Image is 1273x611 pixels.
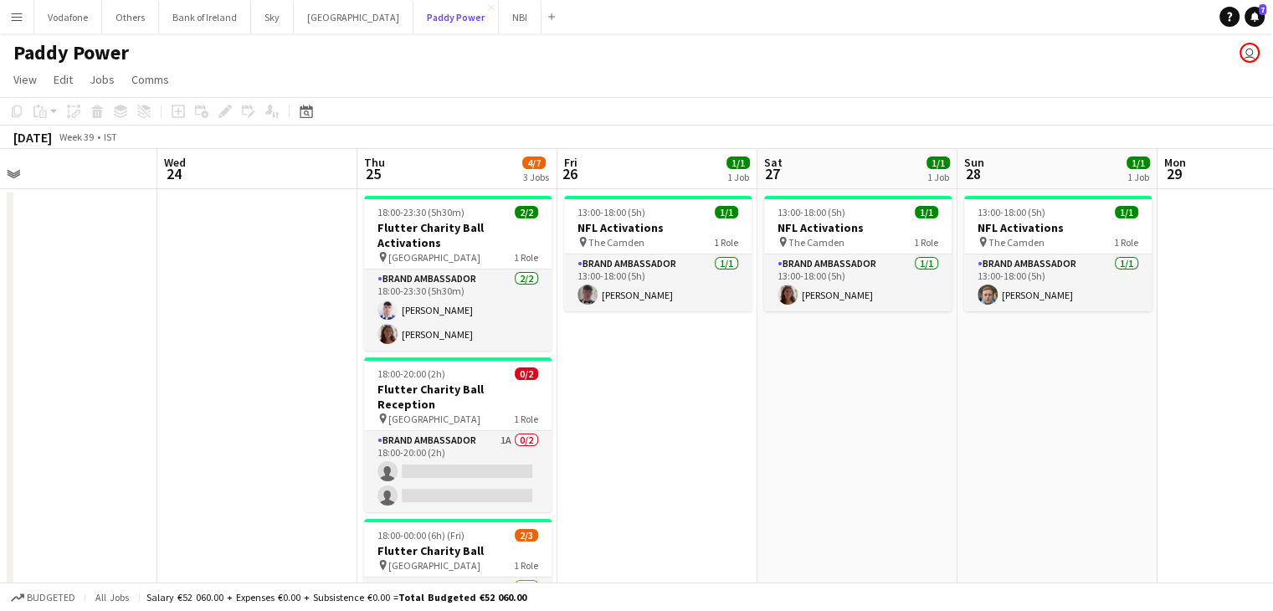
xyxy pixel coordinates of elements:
app-card-role: Brand Ambassador1/113:00-18:00 (5h)[PERSON_NAME] [964,254,1152,311]
h3: NFL Activations [764,220,952,235]
span: 4/7 [522,157,546,169]
span: 29 [1162,164,1186,183]
span: 1 Role [514,413,538,425]
app-user-avatar: Katie Shovlin [1240,43,1260,63]
span: 1/1 [715,206,738,218]
div: Salary €52 060.00 + Expenses €0.00 + Subsistence €0.00 = [146,591,526,603]
app-job-card: 13:00-18:00 (5h)1/1NFL Activations The Camden1 RoleBrand Ambassador1/113:00-18:00 (5h)[PERSON_NAME] [964,196,1152,311]
span: 27 [762,164,783,183]
span: The Camden [588,236,644,249]
span: 1/1 [915,206,938,218]
span: Comms [131,72,169,87]
span: Week 39 [55,131,97,143]
button: Others [102,1,159,33]
span: 13:00-18:00 (5h) [978,206,1045,218]
h3: Flutter Charity Ball Reception [364,382,552,412]
span: 1/1 [927,157,950,169]
a: Jobs [83,69,121,90]
button: Budgeted [8,588,78,607]
span: 25 [362,164,385,183]
span: 18:00-20:00 (2h) [377,367,445,380]
button: Sky [251,1,294,33]
span: Edit [54,72,73,87]
span: 7 [1259,4,1266,15]
a: View [7,69,44,90]
app-job-card: 13:00-18:00 (5h)1/1NFL Activations The Camden1 RoleBrand Ambassador1/113:00-18:00 (5h)[PERSON_NAME] [764,196,952,311]
span: 1/1 [1115,206,1138,218]
span: 1 Role [914,236,938,249]
h3: NFL Activations [964,220,1152,235]
div: IST [104,131,117,143]
a: 7 [1245,7,1265,27]
span: [GEOGRAPHIC_DATA] [388,413,480,425]
span: 0/2 [515,367,538,380]
div: 1 Job [727,171,749,183]
span: 2/2 [515,206,538,218]
span: 18:00-00:00 (6h) (Fri) [377,529,465,542]
button: Vodafone [34,1,102,33]
span: Total Budgeted €52 060.00 [398,591,526,603]
app-card-role: Brand Ambassador1A0/218:00-20:00 (2h) [364,431,552,512]
span: All jobs [92,591,132,603]
div: 1 Job [1127,171,1149,183]
span: 2/3 [515,529,538,542]
span: Fri [564,155,577,170]
span: [GEOGRAPHIC_DATA] [388,251,480,264]
h3: Flutter Charity Ball Activations [364,220,552,250]
button: NBI [499,1,542,33]
span: The Camden [988,236,1045,249]
span: The Camden [788,236,844,249]
span: Mon [1164,155,1186,170]
a: Comms [125,69,176,90]
span: 1 Role [514,251,538,264]
span: Sat [764,155,783,170]
span: 1 Role [1114,236,1138,249]
div: 1 Job [927,171,949,183]
button: Bank of Ireland [159,1,251,33]
span: 28 [962,164,984,183]
span: 26 [562,164,577,183]
span: View [13,72,37,87]
span: 1 Role [514,559,538,572]
app-card-role: Brand Ambassador1/113:00-18:00 (5h)[PERSON_NAME] [564,254,752,311]
span: 13:00-18:00 (5h) [778,206,845,218]
app-job-card: 18:00-23:30 (5h30m)2/2Flutter Charity Ball Activations [GEOGRAPHIC_DATA]1 RoleBrand Ambassador2/2... [364,196,552,351]
span: 24 [162,164,186,183]
h1: Paddy Power [13,40,129,65]
span: 1/1 [1127,157,1150,169]
span: Budgeted [27,592,75,603]
button: [GEOGRAPHIC_DATA] [294,1,413,33]
app-job-card: 18:00-20:00 (2h)0/2Flutter Charity Ball Reception [GEOGRAPHIC_DATA]1 RoleBrand Ambassador1A0/218:... [364,357,552,512]
span: [GEOGRAPHIC_DATA] [388,559,480,572]
a: Edit [47,69,80,90]
span: Thu [364,155,385,170]
span: 18:00-23:30 (5h30m) [377,206,465,218]
app-job-card: 13:00-18:00 (5h)1/1NFL Activations The Camden1 RoleBrand Ambassador1/113:00-18:00 (5h)[PERSON_NAME] [564,196,752,311]
div: [DATE] [13,129,52,146]
span: 1 Role [714,236,738,249]
span: Wed [164,155,186,170]
app-card-role: Brand Ambassador1/113:00-18:00 (5h)[PERSON_NAME] [764,254,952,311]
span: 13:00-18:00 (5h) [577,206,645,218]
span: Jobs [90,72,115,87]
span: Sun [964,155,984,170]
span: 1/1 [726,157,750,169]
h3: Flutter Charity Ball [364,543,552,558]
app-card-role: Brand Ambassador2/218:00-23:30 (5h30m)[PERSON_NAME][PERSON_NAME] [364,270,552,351]
h3: NFL Activations [564,220,752,235]
div: 3 Jobs [523,171,549,183]
button: Paddy Power [413,1,499,33]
